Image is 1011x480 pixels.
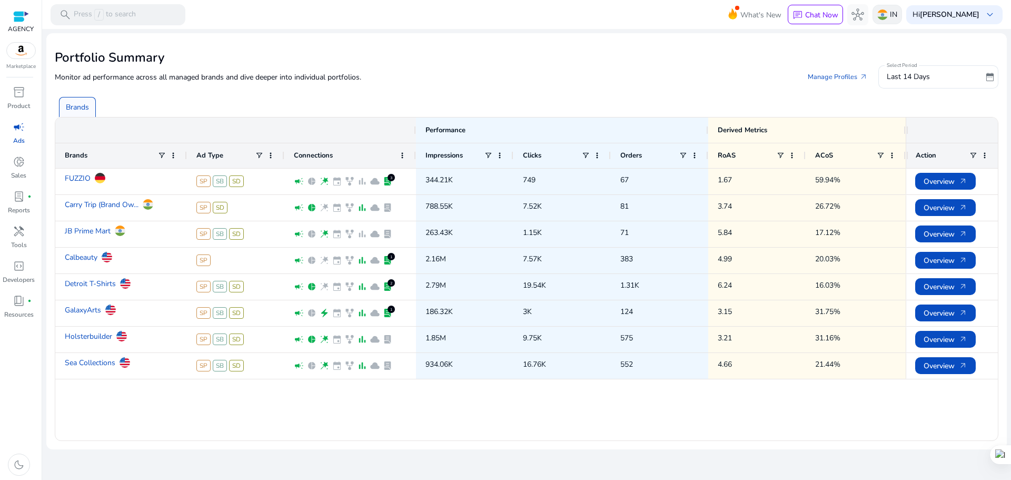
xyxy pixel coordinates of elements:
[7,43,35,58] img: amazon.svg
[382,334,393,345] span: lab_profile
[924,197,967,219] span: Overview
[425,195,453,217] p: 788.55K
[13,260,25,272] span: code_blocks
[959,230,967,238] span: arrow_outward
[294,176,304,187] span: campaign
[425,151,463,160] span: Impressions
[620,222,629,243] p: 71
[344,202,355,213] span: family_history
[344,334,355,345] span: family_history
[306,360,317,371] span: pie_chart
[344,255,355,266] span: family_history
[319,176,330,187] span: wand_stars
[120,357,130,368] img: us.svg
[294,255,304,266] span: campaign
[229,334,244,345] span: SD
[306,229,317,239] span: pie_chart
[815,275,840,296] p: 16.03%
[196,151,223,160] span: Ad Type
[620,275,639,296] p: 1.31K
[388,174,395,181] div: 3
[213,281,227,292] span: SB
[306,176,317,187] span: pie_chart
[319,202,330,213] span: wand_stars
[332,176,342,187] span: event
[357,281,368,292] span: bar_chart
[55,50,998,65] h2: Portfolio Summary
[382,229,393,239] span: lab_profile
[370,281,380,292] span: cloud
[425,248,446,270] p: 2.16M
[13,155,25,168] span: donut_small
[213,360,227,371] span: SB
[196,334,211,345] span: SP
[27,299,32,303] span: fiber_manual_record
[319,281,330,292] span: wand_stars
[143,199,153,210] img: in.svg
[27,194,32,199] span: fiber_manual_record
[425,222,453,243] p: 263.43K
[620,354,633,375] p: 552
[805,10,838,20] p: Chat Now
[523,151,541,160] span: Clicks
[196,307,211,319] span: SP
[718,125,767,135] span: Derived Metrics
[382,176,393,187] span: lab_profile
[959,177,967,185] span: arrow_outward
[332,281,342,292] span: event
[319,308,330,318] span: electric_bolt
[357,308,368,318] span: bar_chart
[294,151,333,160] span: Connections
[229,307,244,319] span: SD
[13,190,25,203] span: lab_profile
[196,360,211,371] span: SP
[815,301,840,322] p: 31.75%
[718,151,736,160] span: RoAS
[915,173,976,190] button: Overviewarrow_outward
[382,308,393,318] span: lab_profile
[959,335,967,344] span: arrow_outward
[306,202,317,213] span: pie_chart
[959,361,967,370] span: arrow_outward
[213,307,227,319] span: SB
[294,360,304,371] span: campaign
[319,229,330,239] span: wand_stars
[523,327,542,349] p: 9.75K
[382,281,393,292] span: lab_profile
[915,305,976,321] button: Overviewarrow_outward
[620,248,633,270] p: 383
[370,308,380,318] span: cloud
[370,255,380,266] span: cloud
[306,281,317,292] span: pie_chart
[887,62,917,69] mat-label: Select Period
[523,222,542,243] p: 1.15K
[13,121,25,133] span: campaign
[229,175,244,187] span: SD
[382,360,393,371] span: lab_profile
[294,229,304,239] span: campaign
[620,169,629,191] p: 67
[718,275,732,296] p: 6.24
[196,202,211,213] span: SP
[4,310,34,319] p: Resources
[294,281,304,292] span: campaign
[344,281,355,292] span: family_history
[13,225,25,238] span: handyman
[620,151,642,160] span: Orders
[294,334,304,345] span: campaign
[815,195,840,217] p: 26.72%
[7,101,30,111] p: Product
[332,308,342,318] span: event
[332,360,342,371] span: event
[59,8,72,21] span: search
[915,357,976,374] button: Overviewarrow_outward
[388,253,395,260] div: 1
[229,228,244,240] span: SD
[370,202,380,213] span: cloud
[13,295,25,307] span: book_4
[916,151,936,160] span: Action
[55,72,361,83] p: Monitor ad performance across all managed brands and dive deeper into individual portfolios.
[294,308,304,318] span: campaign
[213,334,227,345] span: SB
[523,248,542,270] p: 7.57K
